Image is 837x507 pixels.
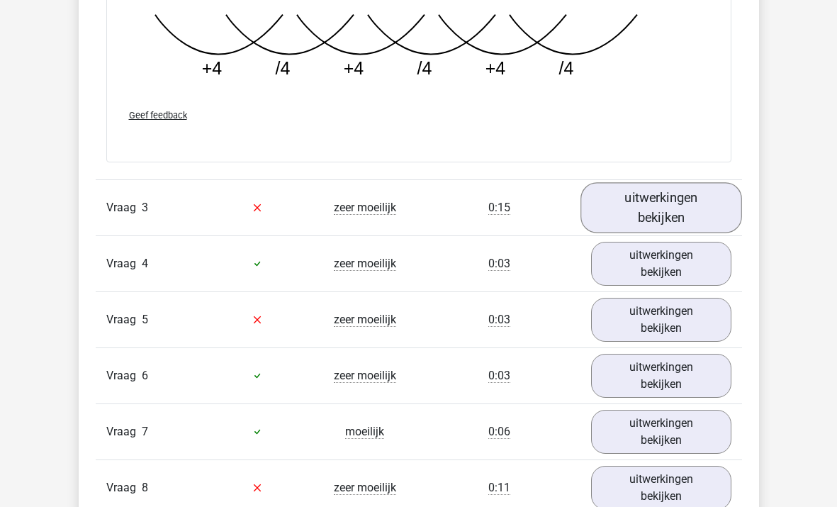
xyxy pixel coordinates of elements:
span: 5 [142,313,148,326]
span: Geef feedback [129,110,187,121]
span: zeer moeilijk [334,201,396,215]
span: zeer moeilijk [334,257,396,271]
span: 4 [142,257,148,270]
span: 0:03 [488,369,510,383]
span: Vraag [106,311,142,328]
span: Vraag [106,367,142,384]
a: uitwerkingen bekijken [591,242,731,286]
a: uitwerkingen bekijken [591,354,731,398]
tspan: +4 [201,58,222,78]
span: zeer moeilijk [334,369,396,383]
span: Vraag [106,199,142,216]
span: Vraag [106,255,142,272]
tspan: /4 [275,58,290,78]
span: Vraag [106,479,142,496]
tspan: +4 [343,58,364,78]
span: 6 [142,369,148,382]
span: 8 [142,481,148,494]
span: zeer moeilijk [334,313,396,327]
span: 0:06 [488,425,510,439]
span: Vraag [106,423,142,440]
span: 0:03 [488,257,510,271]
span: zeer moeilijk [334,481,396,495]
span: 7 [142,425,148,438]
span: 0:03 [488,313,510,327]
span: 0:15 [488,201,510,215]
tspan: /4 [558,58,573,78]
a: uitwerkingen bekijken [591,410,731,454]
a: uitwerkingen bekijken [591,298,731,342]
tspan: /4 [417,58,432,78]
span: moeilijk [345,425,384,439]
span: 3 [142,201,148,214]
a: uitwerkingen bekijken [580,182,742,233]
span: 0:11 [488,481,510,495]
tspan: +4 [485,58,505,78]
